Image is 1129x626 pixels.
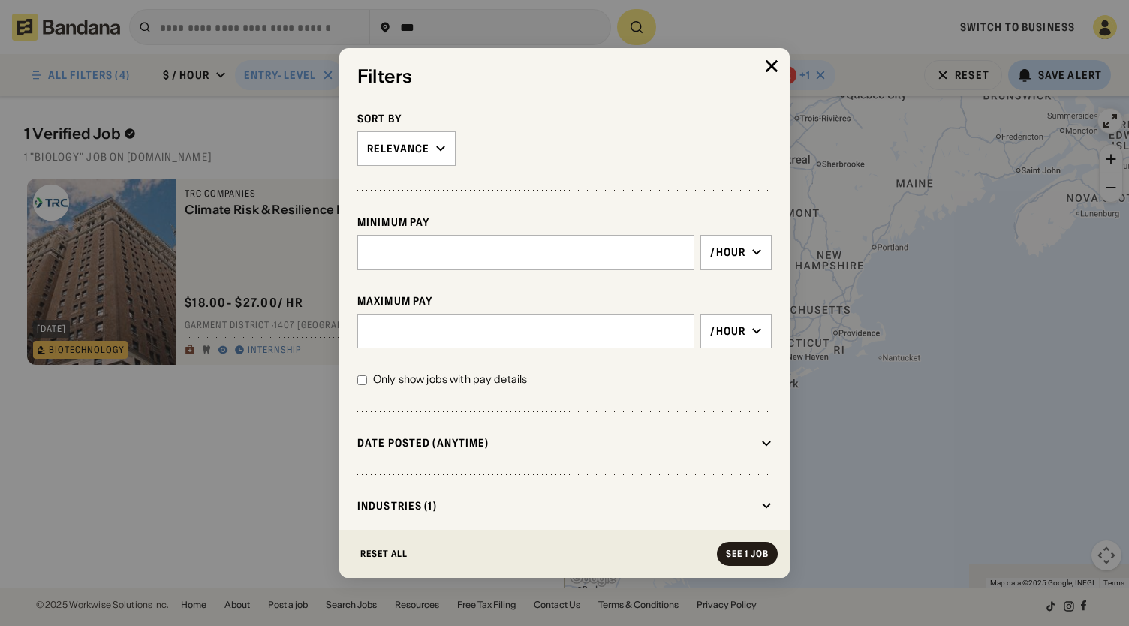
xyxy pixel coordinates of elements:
[710,324,745,338] div: /hour
[357,215,772,229] div: Minimum Pay
[357,499,755,513] div: Industries (1)
[357,294,772,308] div: Maximum Pay
[710,245,745,259] div: /hour
[726,549,769,558] div: See 1 job
[360,549,408,558] div: Reset All
[367,142,429,155] div: Relevance
[357,436,755,450] div: Date Posted (Anytime)
[373,372,527,387] div: Only show jobs with pay details
[357,112,772,125] div: Sort By
[357,66,772,88] div: Filters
